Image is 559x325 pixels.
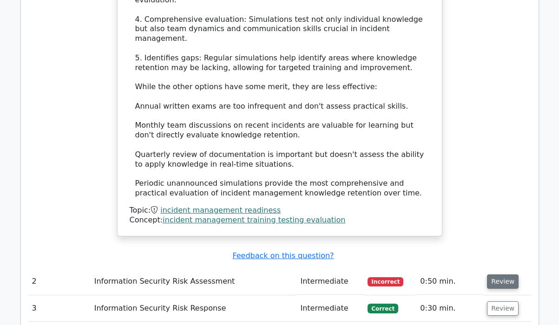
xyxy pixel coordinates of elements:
div: Concept: [130,215,430,225]
button: Review [487,301,519,316]
a: Feedback on this question? [232,251,334,260]
a: incident management training testing evaluation [163,215,345,224]
td: 2 [28,268,91,295]
a: incident management readiness [160,206,281,214]
div: Topic: [130,206,430,215]
span: Correct [368,304,398,313]
td: Intermediate [296,295,364,322]
td: Information Security Risk Assessment [91,268,297,295]
td: 0:50 min. [416,268,483,295]
td: Information Security Risk Response [91,295,297,322]
button: Review [487,274,519,289]
td: 3 [28,295,91,322]
td: Intermediate [296,268,364,295]
span: Incorrect [368,277,403,286]
td: 0:30 min. [416,295,483,322]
